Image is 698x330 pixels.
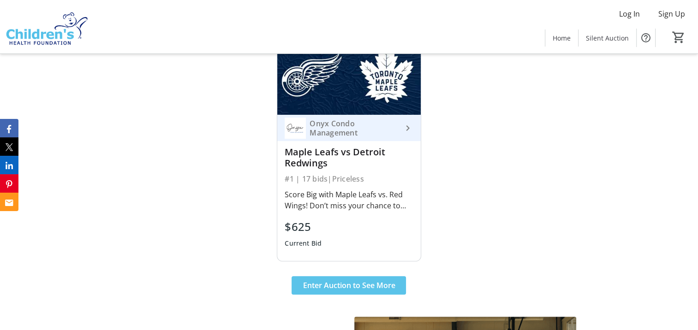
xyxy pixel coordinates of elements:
[619,8,640,19] span: Log In
[670,29,687,46] button: Cart
[586,33,629,43] span: Silent Auction
[303,280,395,291] span: Enter Auction to See More
[553,33,571,43] span: Home
[6,4,88,50] img: Children's Health Foundation's Logo
[285,189,413,211] div: Score Big with Maple Leafs vs. Red Wings! Don’t miss your chance to catch an epic showdown Toront...
[285,172,413,185] div: #1 | 17 bids | Priceless
[651,6,692,21] button: Sign Up
[545,29,578,47] a: Home
[285,147,413,169] div: Maple Leafs vs Detroit Redwings
[285,218,322,235] div: $625
[285,235,322,252] div: Current Bid
[637,29,655,47] button: Help
[658,8,685,19] span: Sign Up
[402,123,413,134] mat-icon: keyboard_arrow_right
[277,35,420,115] img: Maple Leafs vs Detroit Redwings
[285,118,306,139] img: Onyx Condo Management
[277,115,420,141] a: Onyx Condo ManagementOnyx Condo Management
[306,119,402,137] div: Onyx Condo Management
[292,276,406,295] button: Enter Auction to See More
[612,6,647,21] button: Log In
[579,29,636,47] a: Silent Auction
